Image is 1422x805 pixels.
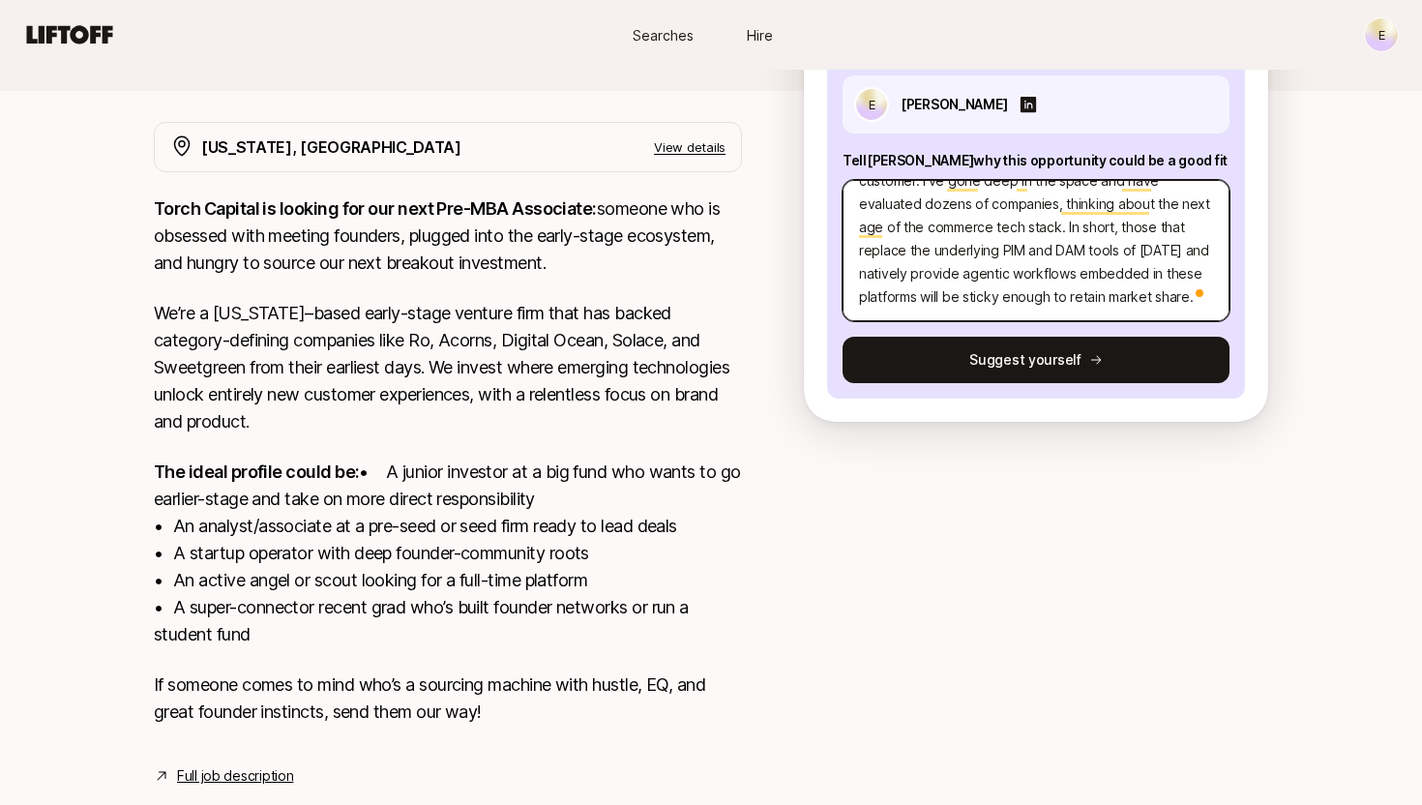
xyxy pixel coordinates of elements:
[154,198,597,219] strong: Torch Capital is looking for our next Pre-MBA Associate:
[154,300,742,435] p: We’re a [US_STATE]–based early-stage venture firm that has backed category-defining companies lik...
[154,462,359,482] strong: The ideal profile could be:
[711,17,808,53] a: Hire
[843,337,1229,383] button: Suggest yourself
[843,149,1229,172] p: Tell [PERSON_NAME] why this opportunity could be a good fit
[201,134,461,160] p: [US_STATE], [GEOGRAPHIC_DATA]
[177,764,293,788] a: Full job description
[747,25,773,45] span: Hire
[154,195,742,277] p: someone who is obsessed with meeting founders, plugged into the early-stage ecosystem, and hungry...
[654,137,726,157] p: View details
[154,459,742,648] p: • A junior investor at a big fund who wants to go earlier-stage and take on more direct responsib...
[1364,17,1399,52] button: E
[633,25,694,45] span: Searches
[869,93,875,116] p: E
[1378,23,1385,46] p: E
[901,93,1007,116] p: [PERSON_NAME]
[154,671,742,726] p: If someone comes to mind who’s a sourcing machine with hustle, EQ, and great founder instincts, s...
[843,180,1229,321] textarea: To enrich screen reader interactions, please activate Accessibility in Grammarly extension settings
[614,17,711,53] a: Searches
